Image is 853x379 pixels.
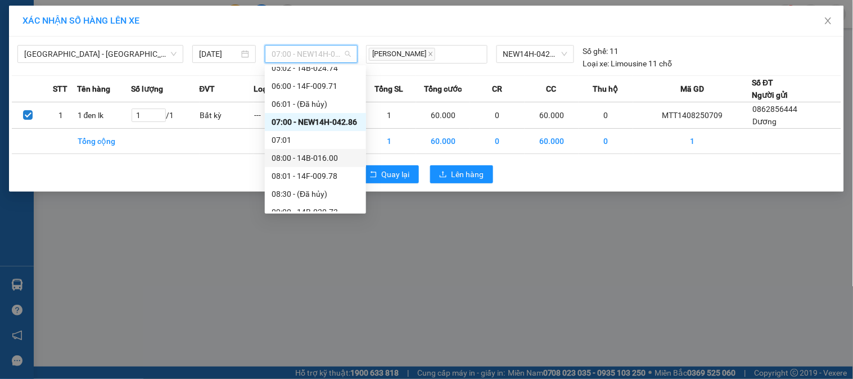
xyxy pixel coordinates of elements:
div: 05:02 - 14B-024.74 [272,62,359,74]
td: Tổng cộng [77,129,131,154]
span: Tổng cước [424,83,462,95]
td: 60.000 [416,129,470,154]
span: Lên hàng [452,168,484,181]
td: 0 [579,129,633,154]
span: NEW14H-042.86 [503,46,567,62]
td: 0 [470,102,524,129]
span: close [428,51,434,57]
span: Loại hàng [254,83,289,95]
span: [PERSON_NAME] [369,48,435,61]
td: 0 [470,129,524,154]
td: 1 [362,102,416,129]
span: Tổng SL [374,83,403,95]
span: close [824,16,833,25]
td: 1 [633,129,752,154]
div: 06:00 - 14F-009.71 [272,80,359,92]
td: --- [254,102,308,129]
div: Số ĐT Người gửi [752,76,788,101]
span: Loại xe: [583,57,610,70]
div: 07:01 [272,134,359,146]
button: Close [813,6,844,37]
button: uploadLên hàng [430,165,493,183]
span: Quay lại [382,168,410,181]
td: 0 [579,102,633,129]
span: 0862856444 [753,105,798,114]
td: 1 đen lk [77,102,131,129]
span: Mã GD [680,83,704,95]
td: Bất kỳ [200,102,254,129]
td: 1 [44,102,77,129]
div: 08:01 - 14F-009.78 [272,170,359,182]
div: 07:00 - NEW14H-042.86 [272,116,359,128]
span: upload [439,170,447,179]
div: Limousine 11 chỗ [583,57,673,70]
span: Dương [753,117,777,126]
span: Số lượng [131,83,163,95]
span: rollback [369,170,377,179]
span: ĐVT [200,83,215,95]
td: 60.000 [525,129,579,154]
div: 09:00 - 14B-020.73 [272,206,359,218]
td: / 1 [131,102,199,129]
span: CC [547,83,557,95]
td: 1 [362,129,416,154]
div: 06:01 - (Đã hủy) [272,98,359,110]
span: CR [492,83,502,95]
span: Tên hàng [77,83,110,95]
span: Thu hộ [593,83,618,95]
button: rollbackQuay lại [360,165,419,183]
span: 07:00 - NEW14H-042.86 [272,46,351,62]
div: 11 [583,45,619,57]
td: 60.000 [525,102,579,129]
span: Số ghế: [583,45,608,57]
span: XÁC NHẬN SỐ HÀNG LÊN XE [22,15,139,26]
td: MTT1408250709 [633,102,752,129]
input: 15/08/2025 [199,48,239,60]
td: 60.000 [416,102,470,129]
div: 08:30 - (Đã hủy) [272,188,359,200]
span: Hà Nội - Hạ Long (Limousine) [24,46,177,62]
div: 08:00 - 14B-016.00 [272,152,359,164]
span: STT [53,83,67,95]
